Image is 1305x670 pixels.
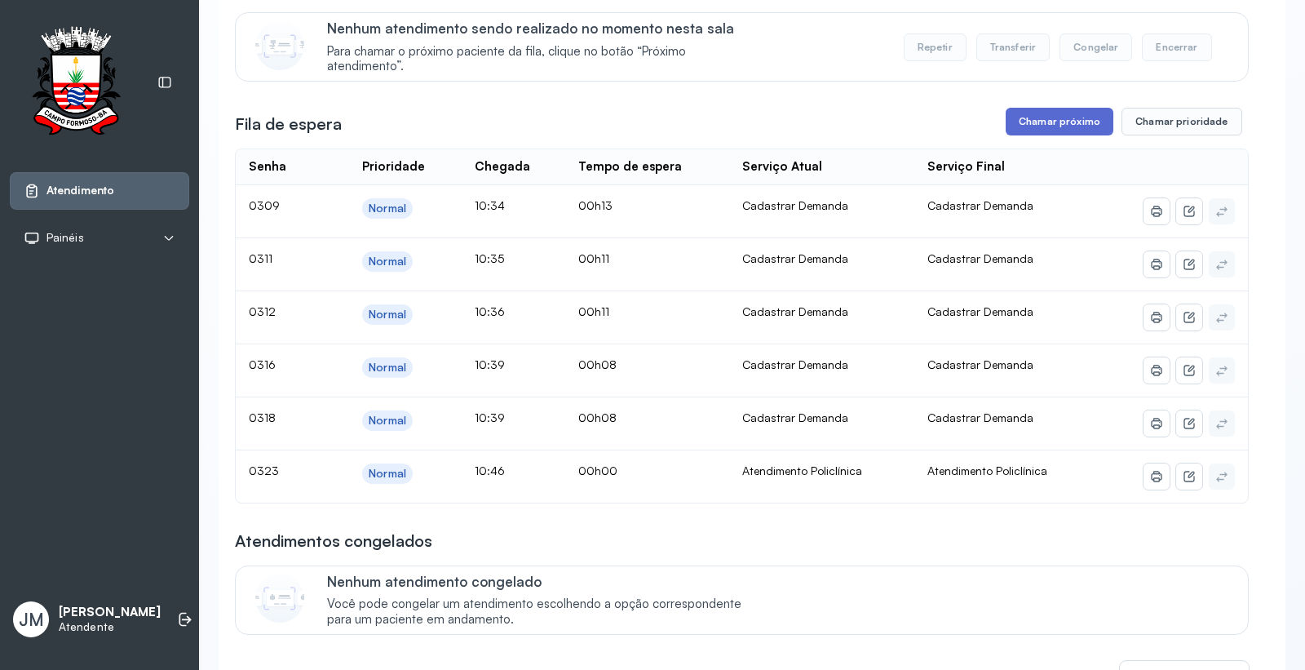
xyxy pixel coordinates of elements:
[249,357,276,371] span: 0316
[578,159,682,175] div: Tempo de espera
[742,251,901,266] div: Cadastrar Demanda
[369,202,406,215] div: Normal
[927,410,1033,424] span: Cadastrar Demanda
[976,33,1051,61] button: Transferir
[369,467,406,481] div: Normal
[369,308,406,322] div: Normal
[927,251,1033,265] span: Cadastrar Demanda
[475,464,505,477] span: 10:46
[927,304,1033,318] span: Cadastrar Demanda
[249,198,280,212] span: 0309
[742,304,901,319] div: Cadastrar Demanda
[742,357,901,372] div: Cadastrar Demanda
[1059,33,1132,61] button: Congelar
[1006,108,1113,135] button: Chamar próximo
[255,574,304,623] img: Imagem de CalloutCard
[235,530,432,552] h3: Atendimentos congelados
[327,597,759,628] span: Você pode congelar um atendimento escolhendo a opção correspondente para um paciente em andamento.
[235,113,342,135] h3: Fila de espera
[249,410,276,424] span: 0318
[475,304,505,318] span: 10:36
[578,198,613,212] span: 00h13
[249,304,276,318] span: 0312
[362,159,425,175] div: Prioridade
[59,620,161,634] p: Atendente
[578,304,609,318] span: 00h11
[742,159,822,175] div: Serviço Atual
[578,464,617,477] span: 00h00
[249,159,286,175] div: Senha
[327,573,759,590] p: Nenhum atendimento congelado
[475,357,505,371] span: 10:39
[578,357,617,371] span: 00h08
[927,159,1005,175] div: Serviço Final
[59,605,161,620] p: [PERSON_NAME]
[927,357,1033,371] span: Cadastrar Demanda
[578,410,617,424] span: 00h08
[369,255,406,268] div: Normal
[475,198,505,212] span: 10:34
[742,464,901,478] div: Atendimento Policlínica
[46,231,84,245] span: Painéis
[742,198,901,213] div: Cadastrar Demanda
[742,410,901,425] div: Cadastrar Demanda
[1142,33,1211,61] button: Encerrar
[46,184,114,197] span: Atendimento
[327,44,759,75] span: Para chamar o próximo paciente da fila, clique no botão “Próximo atendimento”.
[927,464,1047,477] span: Atendimento Policlínica
[17,26,135,140] img: Logotipo do estabelecimento
[255,21,304,70] img: Imagem de CalloutCard
[1121,108,1242,135] button: Chamar prioridade
[927,198,1033,212] span: Cadastrar Demanda
[327,20,759,37] p: Nenhum atendimento sendo realizado no momento nesta sala
[475,410,505,424] span: 10:39
[249,464,279,477] span: 0323
[578,251,609,265] span: 00h11
[904,33,967,61] button: Repetir
[475,159,530,175] div: Chegada
[475,251,504,265] span: 10:35
[249,251,272,265] span: 0311
[369,361,406,375] div: Normal
[24,183,175,199] a: Atendimento
[369,414,406,428] div: Normal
